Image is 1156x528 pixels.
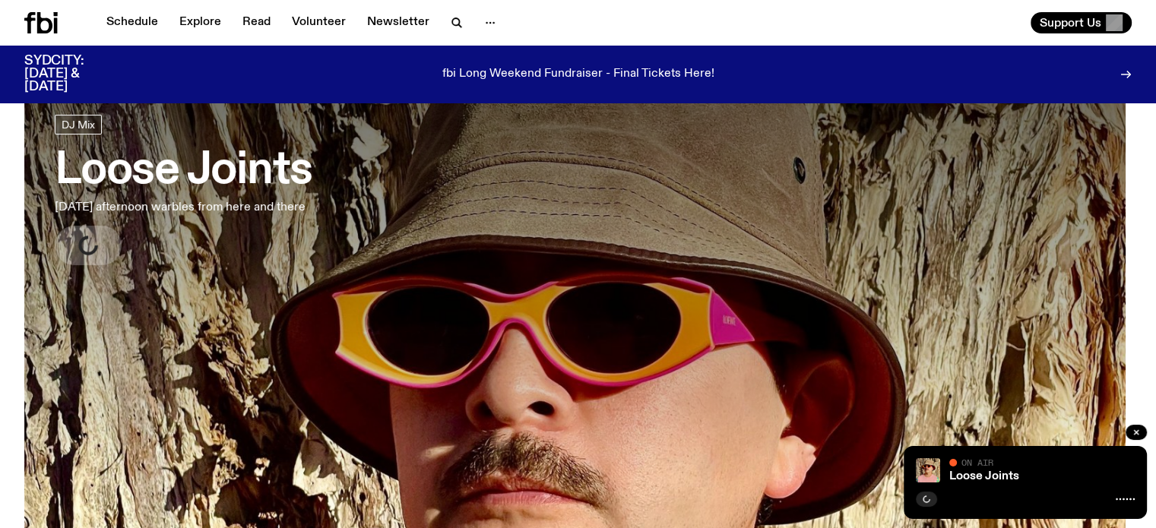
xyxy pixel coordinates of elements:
a: Newsletter [358,12,439,33]
a: DJ Mix [55,115,102,134]
span: On Air [961,457,993,467]
a: Schedule [97,12,167,33]
p: fbi Long Weekend Fundraiser - Final Tickets Here! [442,68,714,81]
a: Loose Joints[DATE] afternoon warbles from here and there [55,115,312,265]
a: Read [233,12,280,33]
h3: SYDCITY: [DATE] & [DATE] [24,55,122,93]
a: Explore [170,12,230,33]
a: Loose Joints [949,470,1019,482]
p: [DATE] afternoon warbles from here and there [55,198,312,217]
h3: Loose Joints [55,150,312,192]
span: Support Us [1040,16,1101,30]
button: Support Us [1031,12,1132,33]
span: DJ Mix [62,119,95,131]
img: Tyson stands in front of a paperbark tree wearing orange sunglasses, a suede bucket hat and a pin... [916,458,940,482]
a: Volunteer [283,12,355,33]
